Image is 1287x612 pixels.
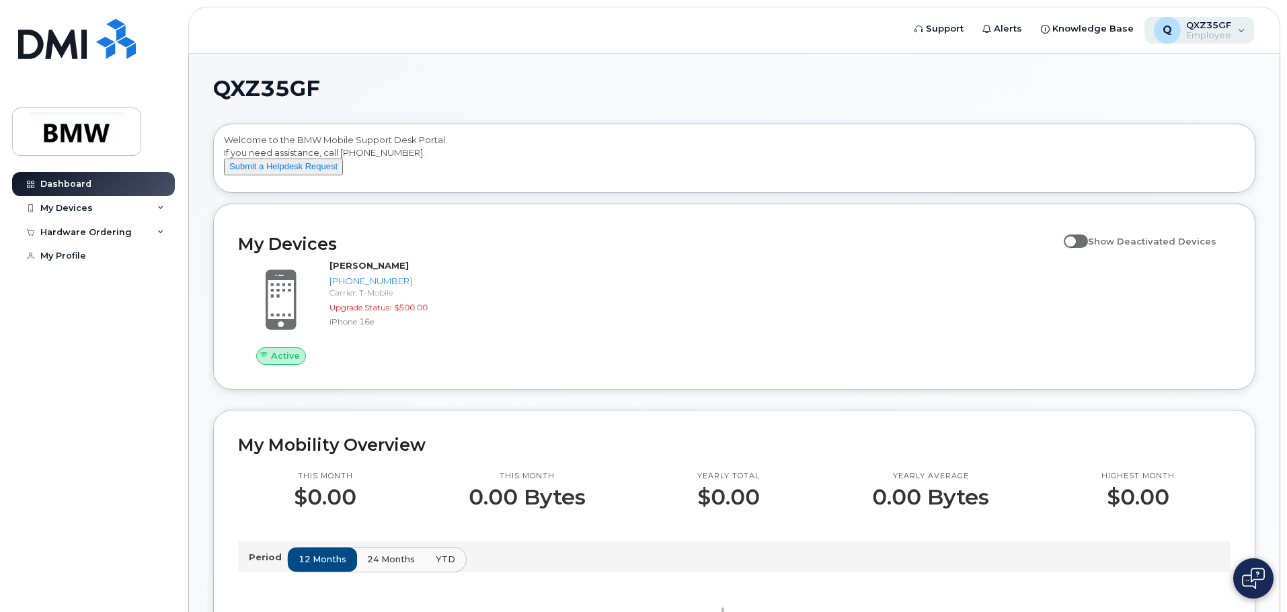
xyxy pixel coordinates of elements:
span: $500.00 [394,302,428,312]
p: Yearly total [697,471,760,482]
span: QXZ35GF [213,79,320,99]
input: Show Deactivated Devices [1064,228,1075,239]
span: Active [271,349,300,362]
p: This month [469,471,586,482]
div: Welcome to the BMW Mobile Support Desk Portal If you need assistance, call [PHONE_NUMBER]. [224,134,1245,187]
p: Period [249,551,287,564]
p: Highest month [1101,471,1175,482]
div: Carrier: T-Mobile [329,287,469,298]
span: 24 months [367,553,415,566]
p: 0.00 Bytes [469,485,586,509]
p: Yearly average [872,471,989,482]
img: Open chat [1242,568,1265,589]
p: This month [294,471,356,482]
p: $0.00 [294,485,356,509]
div: [PHONE_NUMBER] [329,275,469,288]
h2: My Devices [238,234,1057,254]
span: Show Deactivated Devices [1088,236,1216,247]
p: 0.00 Bytes [872,485,989,509]
h2: My Mobility Overview [238,435,1231,455]
p: $0.00 [697,485,760,509]
p: $0.00 [1101,485,1175,509]
span: Upgrade Status: [329,302,391,312]
a: Submit a Helpdesk Request [224,161,343,171]
a: Active[PERSON_NAME][PHONE_NUMBER]Carrier: T-MobileUpgrade Status:$500.00iPhone 16e [238,259,474,364]
div: iPhone 16e [329,316,469,327]
strong: [PERSON_NAME] [329,260,409,271]
span: YTD [436,553,455,566]
button: Submit a Helpdesk Request [224,159,343,175]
